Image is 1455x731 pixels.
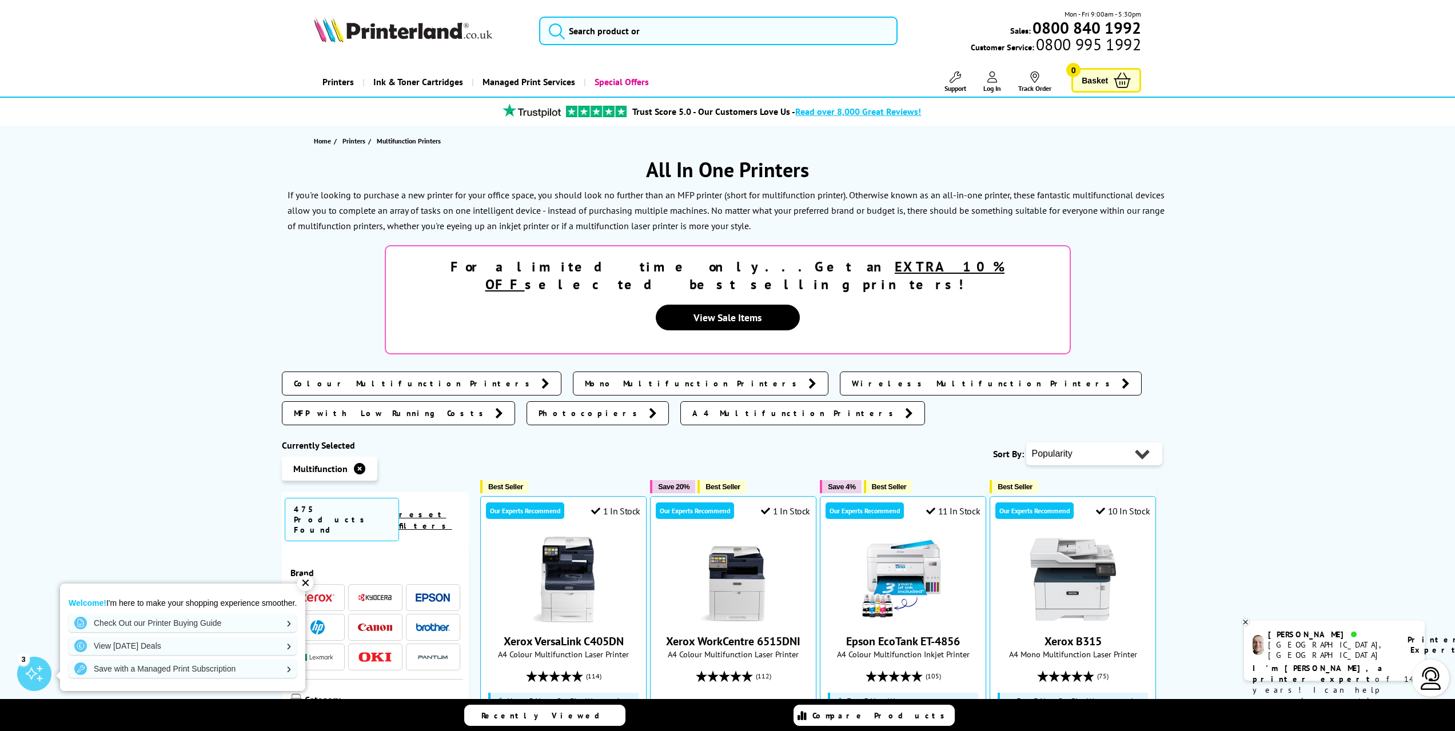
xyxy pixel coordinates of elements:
span: Printers [342,135,365,147]
span: (112) [756,665,771,687]
a: Managed Print Services [472,67,584,97]
a: Xerox B315 [1030,613,1116,625]
a: Epson EcoTank ET-4856 [846,634,960,649]
span: Save 4% [828,482,855,491]
div: Our Experts Recommend [995,502,1074,519]
span: Best Seller [488,482,523,491]
span: Log In [983,84,1001,93]
a: Mono Multifunction Printers [573,372,828,396]
span: Read over 8,000 Great Reviews! [795,106,921,117]
span: A4 Mono Multifunction Laser Printer [996,649,1150,660]
img: user-headset-light.svg [1420,667,1442,690]
span: Free 3 Year On-Site Warranty and Extend up to 5 Years* [1016,697,1146,715]
span: A4 Colour Multifunction Laser Printer [656,649,810,660]
span: Free 5 Year Warranty [847,697,919,706]
a: Special Offers [584,67,657,97]
a: Lexmark [300,650,334,664]
span: Customer Service: [971,39,1141,53]
p: of 14 years! I can help you choose the right product [1253,663,1416,717]
a: Colour Multifunction Printers [282,372,561,396]
span: Compare Products [812,710,951,721]
a: Printers [314,67,362,97]
span: Mon - Fri 9:00am - 5:30pm [1065,9,1141,19]
span: 0800 995 1992 [1034,39,1141,50]
a: Xerox [300,590,334,605]
span: Recently Viewed [481,710,611,721]
div: 3 [17,653,30,665]
span: Support [944,84,966,93]
span: Basket [1082,73,1108,88]
span: Multifunction Printers [377,137,441,145]
a: Wireless Multifunction Printers [840,372,1142,396]
a: Pantum [416,650,450,664]
strong: For a limited time only...Get an selected best selling printers! [451,258,1004,293]
span: (105) [926,665,941,687]
a: Epson [416,590,450,605]
div: [GEOGRAPHIC_DATA], [GEOGRAPHIC_DATA] [1268,640,1393,660]
img: Epson [416,593,450,602]
span: Category [305,694,461,708]
span: Multifunction [293,463,348,474]
div: [PERSON_NAME] [1268,629,1393,640]
span: Best Seller [872,482,907,491]
div: 1 In Stock [591,505,640,517]
a: reset filters [399,509,452,531]
a: Home [314,135,334,147]
a: Canon [358,620,392,634]
a: Log In [983,71,1001,93]
span: 475 Products Found [285,498,399,541]
a: Xerox B315 [1045,634,1102,649]
span: A4 Colour Multifunction Laser Printer [487,649,640,660]
img: Canon [358,624,392,631]
img: Xerox B315 [1030,537,1116,622]
span: Colour Multifunction Printers [294,378,536,389]
a: A4 Multifunction Printers [680,401,925,425]
a: Xerox WorkCentre 6515DNI [666,634,800,649]
a: Track Order [1018,71,1051,93]
a: HP [300,620,334,634]
div: Our Experts Recommend [486,502,564,519]
a: Basket 0 [1071,68,1141,93]
span: Photocopiers [539,408,643,419]
img: Printerland Logo [314,17,492,42]
img: ashley-livechat.png [1253,635,1263,655]
span: Sales: [1010,25,1031,36]
span: Save 20% [658,482,689,491]
span: Best Seller [998,482,1033,491]
a: View Sale Items [656,305,800,330]
span: 0 [1066,63,1081,77]
span: (114) [586,665,601,687]
a: Kyocera [358,590,392,605]
a: Ink & Toner Cartridges [362,67,472,97]
a: View [DATE] Deals [69,637,297,655]
a: Xerox VersaLink C405DN [504,634,624,649]
a: Trust Score 5.0 - Our Customers Love Us -Read over 8,000 Great Reviews! [632,106,921,117]
span: (75) [1097,665,1109,687]
strong: Welcome! [69,598,106,608]
button: Best Seller [990,480,1038,493]
h1: All In One Printers [282,156,1174,183]
span: Wireless Multifunction Printers [852,378,1116,389]
img: Epson EcoTank ET-4856 [860,537,946,622]
img: Category [290,694,302,705]
img: Xerox VersaLink C405DN [521,537,607,622]
img: Brother [416,623,450,631]
img: HP [310,620,325,634]
p: No matter what your preferred brand or budget is, there should be something suitable for everyone... [288,205,1165,231]
a: Photocopiers [527,401,669,425]
span: A4 Multifunction Printers [692,408,899,419]
a: OKI [358,650,392,664]
a: 0800 840 1992 [1031,22,1141,33]
span: Up to 5 Years On-Site Warranty* [507,697,620,706]
span: Sort By: [993,448,1024,460]
a: Epson EcoTank ET-4856 [860,613,946,625]
div: Currently Selected [282,440,469,451]
div: Our Experts Recommend [826,502,904,519]
img: Lexmark [300,654,334,661]
a: Check Out our Printer Buying Guide [69,614,297,632]
span: Best Seller [705,482,740,491]
a: Compare Products [794,705,955,726]
button: Save 20% [650,480,695,493]
a: Printers [342,135,368,147]
span: Mono Multifunction Printers [585,378,803,389]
